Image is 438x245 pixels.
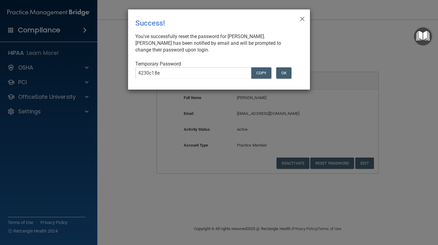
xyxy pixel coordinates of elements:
button: OK [276,67,291,79]
div: You've successfully reset the password for [PERSON_NAME]. [PERSON_NAME] has been notified by emai... [135,33,298,53]
div: Success! [135,14,278,32]
button: Open Resource Center [414,27,432,45]
span: Temporary Password [135,61,181,67]
span: × [300,12,305,24]
iframe: Drift Widget Chat Controller [333,202,431,226]
button: COPY [251,67,271,79]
